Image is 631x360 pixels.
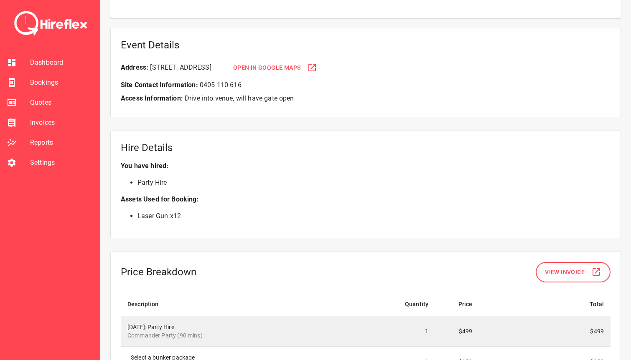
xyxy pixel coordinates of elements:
[225,58,326,77] button: Open in Google Maps
[127,323,369,340] div: [DATE]: Party Hire
[536,262,611,282] button: View Invoice
[30,78,93,88] span: Bookings
[30,98,93,108] span: Quotes
[137,178,611,188] li: Party Hire
[30,158,93,168] span: Settings
[435,292,479,316] th: Price
[545,267,585,277] span: View Invoice
[121,292,376,316] th: Description
[376,316,435,346] td: 1
[30,118,93,128] span: Invoices
[479,292,611,316] th: Total
[479,316,611,346] td: $499
[121,265,196,279] h5: Price Breakdown
[233,63,301,73] span: Open in Google Maps
[121,141,611,154] h5: Hire Details
[30,138,93,148] span: Reports
[127,331,369,340] p: Commander Party (90 mins)
[137,211,611,221] li: Laser Gun x 12
[121,94,183,102] b: Access Information:
[121,63,148,71] b: Address:
[435,316,479,346] td: $499
[121,161,611,171] p: You have hired:
[376,292,435,316] th: Quantity
[121,38,611,52] h5: Event Details
[121,80,611,90] p: 0405 110 616
[30,58,93,68] span: Dashboard
[121,63,211,73] div: [STREET_ADDRESS]
[121,194,611,204] p: Assets Used for Booking:
[121,81,198,89] b: Site Contact Information:
[121,93,611,103] p: Drive into venue, will have gate open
